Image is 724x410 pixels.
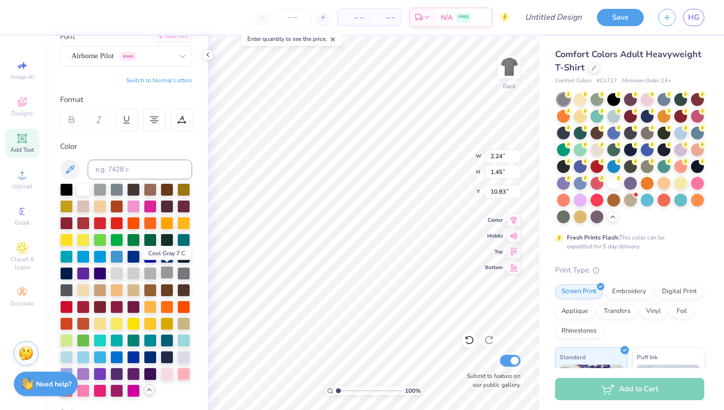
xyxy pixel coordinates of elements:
[273,8,312,26] input: – –
[637,352,658,362] span: Puff Ink
[12,182,32,190] span: Upload
[126,76,192,84] button: Switch to Normal Letters
[485,264,503,271] span: Bottom
[459,14,469,21] span: FREE
[597,9,644,26] button: Save
[441,12,453,23] span: N/A
[499,57,519,77] img: Back
[555,284,603,299] div: Screen Print
[405,386,421,395] span: 100 %
[683,9,704,26] a: HG
[555,304,594,319] div: Applique
[555,265,704,276] div: Print Type
[10,300,34,307] span: Decorate
[375,12,395,23] span: – –
[88,160,192,179] input: e.g. 7428 c
[670,304,693,319] div: Foil
[555,48,701,73] span: Comfort Colors Adult Heavyweight T-Shirt
[485,217,503,224] span: Center
[656,284,703,299] div: Digital Print
[597,304,637,319] div: Transfers
[559,352,586,362] span: Standard
[11,73,34,81] span: Image AI
[36,379,71,389] strong: Need help?
[60,141,192,152] div: Color
[5,255,39,271] span: Clipart & logos
[60,31,75,42] label: Font
[688,12,699,23] span: HG
[15,219,30,227] span: Greek
[555,77,592,85] span: Comfort Colors
[153,31,192,42] div: Add Font
[60,94,193,105] div: Format
[344,12,363,23] span: – –
[11,109,33,117] span: Designs
[503,82,516,91] div: Back
[622,77,671,85] span: Minimum Order: 24 +
[567,234,619,241] strong: Fresh Prints Flash:
[555,324,603,339] div: Rhinestones
[485,233,503,239] span: Middle
[517,7,590,27] input: Untitled Design
[10,146,34,154] span: Add Text
[461,372,521,389] label: Submit to feature on our public gallery.
[596,77,617,85] span: # C1717
[242,32,342,46] div: Enter quantity to see the price.
[143,246,191,260] div: Cool Gray 7 C
[485,248,503,255] span: Top
[640,304,667,319] div: Vinyl
[606,284,653,299] div: Embroidery
[567,233,688,251] div: This color can be expedited for 5 day delivery.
